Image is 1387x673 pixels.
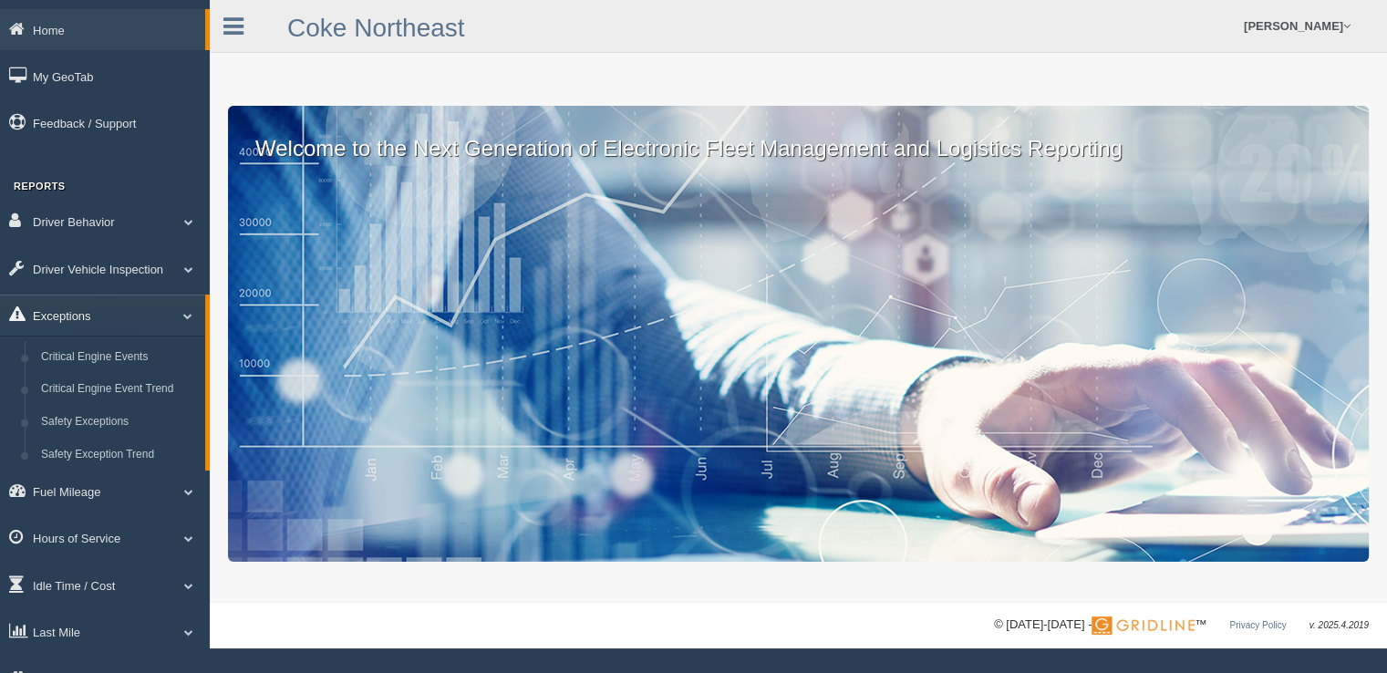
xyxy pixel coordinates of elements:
a: Safety Exception Trend [33,439,205,471]
div: © [DATE]-[DATE] - ™ [994,616,1369,635]
a: Critical Engine Events [33,341,205,374]
a: Privacy Policy [1229,620,1286,630]
p: Welcome to the Next Generation of Electronic Fleet Management and Logistics Reporting [228,106,1369,164]
a: Critical Engine Event Trend [33,373,205,406]
img: Gridline [1092,616,1195,635]
a: Safety Exceptions [33,406,205,439]
a: Coke Northeast [287,14,465,42]
span: v. 2025.4.2019 [1309,620,1369,630]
